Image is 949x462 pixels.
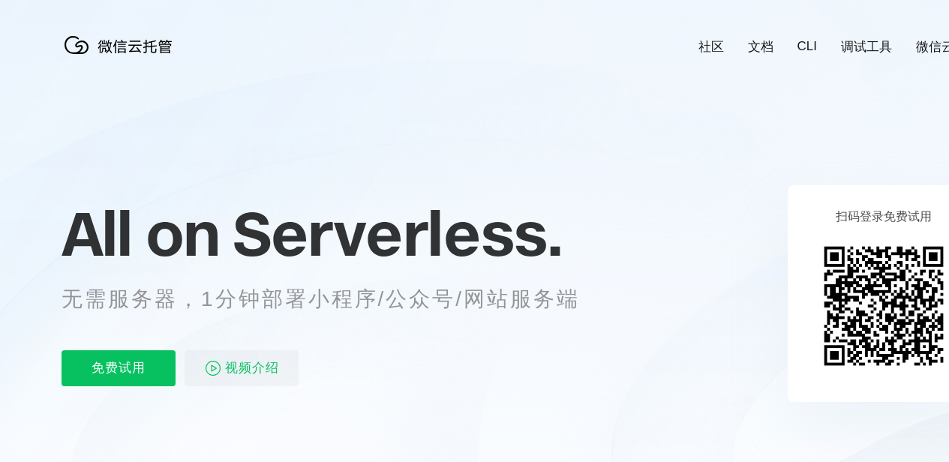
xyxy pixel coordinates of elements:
[62,30,182,60] img: 微信云托管
[62,196,218,271] span: All on
[836,209,932,225] p: 扫码登录免费试用
[841,38,892,55] a: 调试工具
[233,196,562,271] span: Serverless.
[748,38,773,55] a: 文档
[225,350,279,386] span: 视频介绍
[62,350,176,386] p: 免费试用
[204,359,222,377] img: video_play.svg
[62,284,608,314] p: 无需服务器，1分钟部署小程序/公众号/网站服务端
[698,38,724,55] a: 社区
[797,39,817,54] a: CLI
[62,49,182,62] a: 微信云托管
